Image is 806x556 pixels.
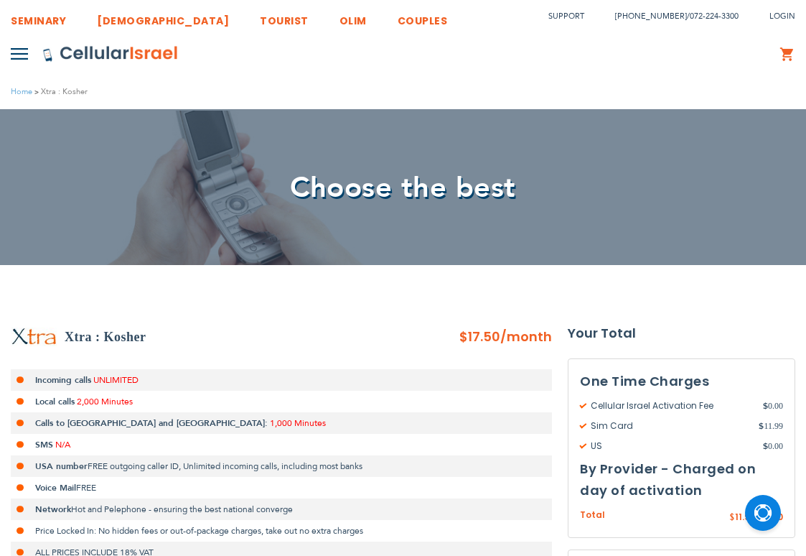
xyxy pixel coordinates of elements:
[763,440,783,453] span: 0.00
[76,482,96,494] span: FREE
[35,482,76,494] strong: Voice Mail
[32,85,88,98] li: Xtra : Kosher
[260,4,309,30] a: TOURIST
[71,504,293,515] span: Hot and Pelephone - ensuring the best national converge
[580,420,759,432] span: Sim Card
[290,168,516,208] span: Choose the best
[11,520,552,542] li: Price Locked In: No hidden fees or out-of-package charges, take out no extra charges
[690,11,739,22] a: 072-224-3300
[35,460,88,472] strong: USA number
[763,399,783,412] span: 0.00
[548,11,584,22] a: Support
[580,458,783,501] h3: By Provider - Charged on day of activation
[615,11,687,22] a: [PHONE_NUMBER]
[65,326,146,348] h2: Xtra : Kosher
[568,323,795,344] strong: Your Total
[759,420,783,432] span: 11.99
[398,4,448,30] a: COUPLES
[580,371,783,392] h3: One Time Charges
[35,417,268,429] strong: Calls to [GEOGRAPHIC_DATA] and [GEOGRAPHIC_DATA]:
[763,440,768,453] span: $
[11,86,32,97] a: Home
[11,48,28,60] img: Toggle Menu
[270,417,326,429] span: 1,000 Minutes
[35,374,91,386] strong: Incoming calls
[339,4,367,30] a: OLIM
[729,511,735,524] span: $
[42,45,179,62] img: Cellular Israel Logo
[11,4,66,30] a: SEMINARY
[500,326,552,348] span: /month
[35,439,53,450] strong: SMS
[580,399,763,412] span: Cellular Israel Activation Fee
[735,511,756,523] span: 11.99
[11,328,57,346] img: Xtra : Kosher
[35,504,71,515] strong: Network
[580,440,763,453] span: US
[769,11,795,22] span: Login
[35,396,75,407] strong: Local calls
[601,6,739,27] li: /
[759,420,764,432] span: $
[55,439,70,450] span: N/A
[763,399,768,412] span: $
[97,4,229,30] a: [DEMOGRAPHIC_DATA]
[459,328,500,346] span: $17.50
[88,460,362,472] span: FREE outgoing caller ID, Unlimited incoming calls, including most banks
[93,374,139,386] span: UNLIMITED
[77,396,133,407] span: 2,000 Minutes
[580,509,605,522] span: Total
